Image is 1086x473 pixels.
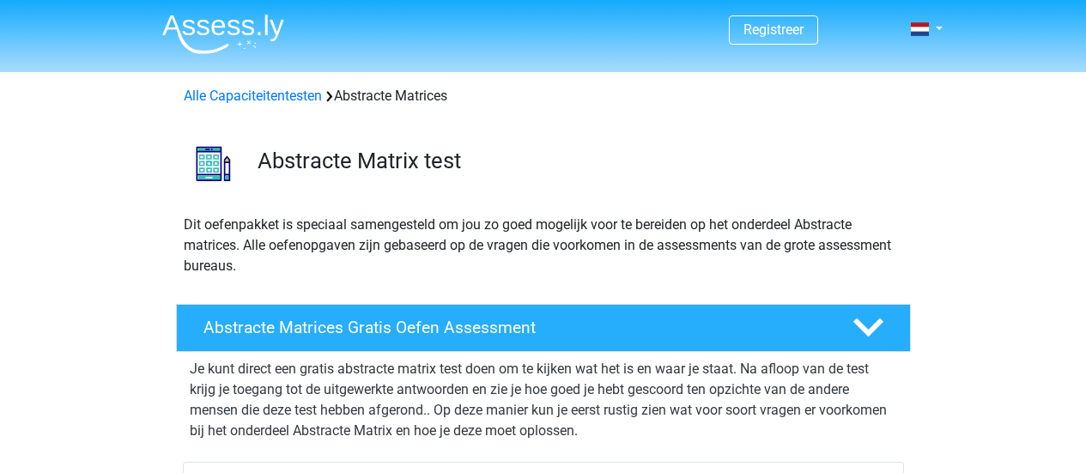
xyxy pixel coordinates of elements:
a: Registreer [743,21,804,38]
img: Assessly [162,14,284,54]
h3: Abstracte Matrix test [258,148,897,174]
a: Abstracte Matrices Gratis Oefen Assessment [169,304,918,352]
a: Alle Capaciteitentesten [184,88,322,104]
p: Je kunt direct een gratis abstracte matrix test doen om te kijken wat het is en waar je staat. Na... [190,359,897,441]
img: abstracte matrices [177,127,250,200]
h4: Abstracte Matrices Gratis Oefen Assessment [203,318,825,337]
div: Abstracte Matrices [177,86,910,106]
p: Dit oefenpakket is speciaal samengesteld om jou zo goed mogelijk voor te bereiden op het onderdee... [184,215,903,276]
